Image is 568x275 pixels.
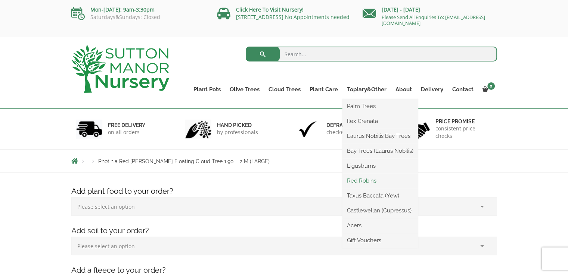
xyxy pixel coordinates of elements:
[435,125,492,140] p: consistent price checks
[217,122,258,129] h6: hand picked
[264,84,305,95] a: Cloud Trees
[326,129,376,136] p: checked & Licensed
[189,84,225,95] a: Plant Pots
[71,45,169,93] img: logo
[382,14,485,26] a: Please Send All Enquiries To: [EMAIL_ADDRESS][DOMAIN_NAME]
[71,158,497,164] nav: Breadcrumbs
[342,220,418,231] a: Acers
[342,130,418,142] a: Laurus Nobilis Bay Trees
[342,84,391,95] a: Topiary&Other
[487,82,495,90] span: 0
[295,120,321,139] img: 3.jpg
[342,190,418,201] a: Taxus Baccata (Yew)
[246,47,497,61] input: Search...
[342,175,418,186] a: Red Robins
[71,5,206,14] p: Mon-[DATE]: 9am-3:30pm
[71,14,206,20] p: Saturdays&Sundays: Closed
[342,160,418,171] a: Ligustrums
[342,145,418,157] a: Bay Trees (Laurus Nobilis)
[342,101,418,112] a: Palm Trees
[305,84,342,95] a: Plant Care
[326,122,376,129] h6: Defra approved
[108,129,145,136] p: on all orders
[435,118,492,125] h6: Price promise
[391,84,416,95] a: About
[342,235,418,246] a: Gift Vouchers
[478,84,497,95] a: 0
[236,6,304,13] a: Click Here To Visit Nursery!
[66,186,503,197] h4: Add plant food to your order?
[185,120,211,139] img: 2.jpg
[66,225,503,237] h4: Add soil to your order?
[236,13,350,20] a: [STREET_ADDRESS] No Appointments needed
[217,129,258,136] p: by professionals
[108,122,145,129] h6: FREE DELIVERY
[416,84,448,95] a: Delivery
[225,84,264,95] a: Olive Trees
[98,158,270,164] span: Photinia Red [PERSON_NAME] Floating Cloud Tree 1.90 – 2 M (LARGE)
[363,5,497,14] p: [DATE] - [DATE]
[342,116,418,127] a: Ilex Crenata
[76,120,102,139] img: 1.jpg
[448,84,478,95] a: Contact
[342,205,418,216] a: Castlewellan (Cupressus)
